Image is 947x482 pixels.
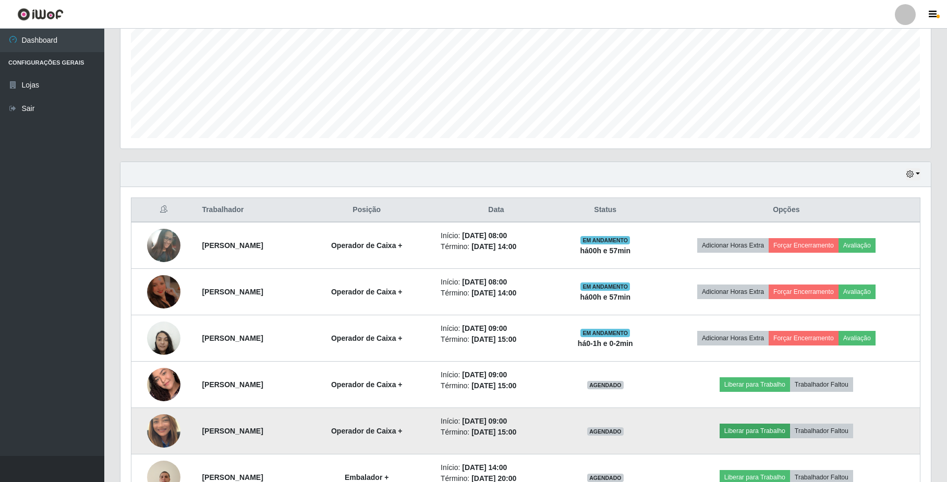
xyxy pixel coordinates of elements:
strong: [PERSON_NAME] [202,288,263,296]
strong: [PERSON_NAME] [202,473,263,481]
li: Início: [441,462,552,473]
button: Avaliação [839,331,876,345]
strong: [PERSON_NAME] [202,380,263,389]
li: Início: [441,277,552,288]
th: Status [558,198,653,223]
span: AGENDADO [587,427,624,436]
img: 1742350868901.jpeg [147,355,180,414]
strong: [PERSON_NAME] [202,334,263,342]
span: AGENDADO [587,381,624,389]
time: [DATE] 14:00 [462,463,507,472]
li: Término: [441,380,552,391]
button: Liberar para Trabalho [720,377,790,392]
img: 1755575109305.jpeg [147,401,180,461]
time: [DATE] 15:00 [471,335,516,343]
strong: [PERSON_NAME] [202,427,263,435]
strong: [PERSON_NAME] [202,241,263,250]
th: Trabalhador [196,198,299,223]
button: Forçar Encerramento [769,331,839,345]
th: Opções [653,198,920,223]
strong: Operador de Caixa + [331,427,403,435]
time: [DATE] 08:00 [462,278,507,286]
img: 1725135374051.jpeg [147,223,180,268]
strong: Operador de Caixa + [331,241,403,250]
img: CoreUI Logo [17,8,64,21]
li: Término: [441,334,552,345]
time: [DATE] 09:00 [462,324,507,332]
button: Adicionar Horas Extra [697,285,769,299]
button: Trabalhador Faltou [790,424,853,438]
li: Início: [441,323,552,334]
img: 1745616854456.jpeg [147,269,180,314]
img: 1696952889057.jpeg [147,316,180,360]
button: Liberar para Trabalho [720,424,790,438]
button: Avaliação [839,238,876,253]
time: [DATE] 15:00 [471,428,516,436]
button: Avaliação [839,285,876,299]
button: Adicionar Horas Extra [697,331,769,345]
th: Posição [299,198,434,223]
span: EM ANDAMENTO [580,282,630,291]
li: Início: [441,230,552,241]
li: Término: [441,288,552,299]
span: AGENDADO [587,474,624,482]
span: EM ANDAMENTO [580,329,630,337]
button: Adicionar Horas Extra [697,238,769,253]
time: [DATE] 08:00 [462,231,507,240]
time: [DATE] 14:00 [471,242,516,251]
strong: Operador de Caixa + [331,288,403,296]
li: Início: [441,416,552,427]
strong: Operador de Caixa + [331,334,403,342]
strong: há 00 h e 57 min [580,293,631,301]
button: Forçar Encerramento [769,238,839,253]
li: Término: [441,241,552,252]
li: Início: [441,369,552,380]
li: Término: [441,427,552,438]
time: [DATE] 15:00 [471,381,516,390]
span: EM ANDAMENTO [580,236,630,244]
button: Forçar Encerramento [769,285,839,299]
button: Trabalhador Faltou [790,377,853,392]
time: [DATE] 09:00 [462,417,507,425]
th: Data [434,198,558,223]
strong: Operador de Caixa + [331,380,403,389]
time: [DATE] 14:00 [471,289,516,297]
strong: Embalador + [345,473,388,481]
strong: há 00 h e 57 min [580,246,631,255]
time: [DATE] 09:00 [462,370,507,379]
strong: há 0-1 h e 0-2 min [578,339,633,348]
